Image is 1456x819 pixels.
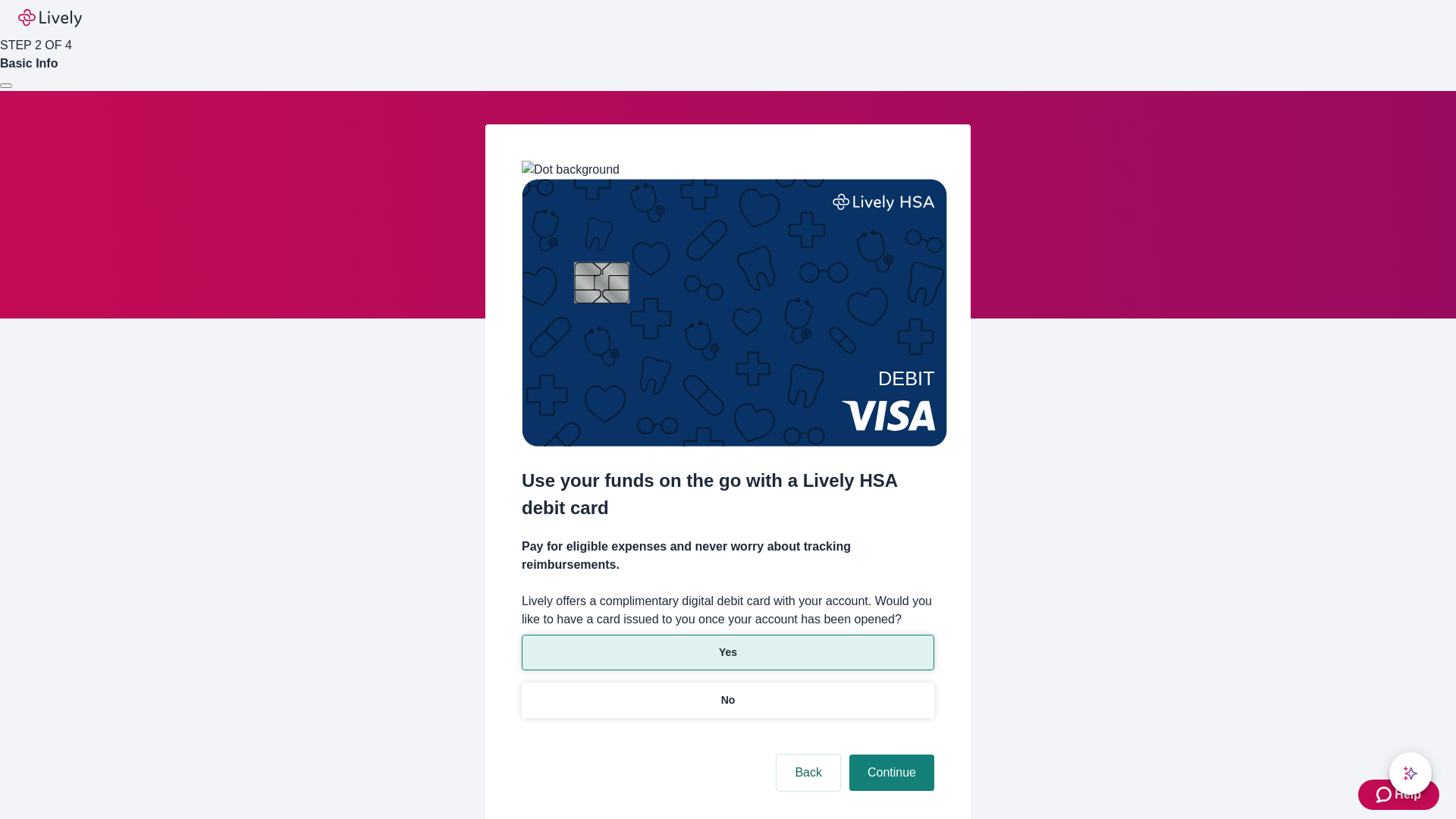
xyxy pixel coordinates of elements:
[522,467,934,522] h2: Use your funds on the go with a Lively HSA debit card
[522,179,947,447] img: Debit card
[522,161,620,179] img: Dot background
[777,755,840,791] button: Back
[522,682,934,718] button: No
[522,635,934,670] button: Yes
[1358,780,1439,810] button: Zendesk support iconHelp
[719,645,737,661] p: Yes
[849,755,934,791] button: Continue
[522,592,934,629] label: Lively offers a complimentary digital debit card with your account. Would you like to have a card...
[721,692,736,708] p: No
[1376,786,1395,804] svg: Zendesk support icon
[1403,766,1418,781] svg: Lively AI Assistant
[1389,752,1432,795] button: chat
[522,538,934,574] h4: Pay for eligible expenses and never worry about tracking reimbursements.
[18,9,82,27] img: Lively
[1395,786,1421,804] span: Help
